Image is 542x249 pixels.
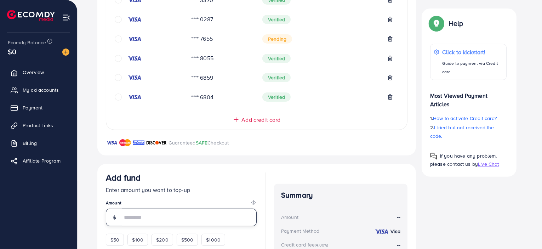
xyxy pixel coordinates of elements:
span: Affiliate Program [23,157,61,164]
img: Popup guide [430,153,437,160]
a: Product Links [5,118,72,132]
span: How to activate Credit card? [433,115,497,122]
a: Billing [5,136,72,150]
p: Help [449,19,463,28]
a: My ad accounts [5,83,72,97]
img: credit [127,17,142,22]
p: 1. [430,114,507,123]
strong: Visa [390,228,400,235]
img: brand [146,138,167,147]
img: Popup guide [430,17,443,30]
span: Pending [262,34,292,44]
span: Verified [262,73,291,82]
img: menu [62,13,70,22]
span: If you have any problem, please contact us by [430,152,497,168]
img: brand [106,138,118,147]
span: Billing [23,140,37,147]
span: Add credit card [241,116,280,124]
span: $200 [156,236,169,243]
span: Product Links [23,122,53,129]
svg: circle [115,35,122,43]
img: brand [133,138,144,147]
img: credit [127,75,142,80]
span: Verified [262,54,291,63]
svg: circle [115,16,122,23]
div: Credit card fee [281,241,331,248]
p: Enter amount you want to top-up [106,186,257,194]
span: $500 [181,236,194,243]
h4: Summary [281,191,400,200]
p: 2. [430,123,507,140]
svg: circle [115,74,122,81]
svg: circle [115,94,122,101]
h3: Add fund [106,172,141,183]
p: Guide to payment via Credit card [442,59,503,76]
img: credit [127,36,142,42]
img: brand [119,138,131,147]
p: Click to kickstart! [442,48,503,56]
a: Overview [5,65,72,79]
legend: Amount [106,200,257,209]
iframe: Chat [512,217,537,244]
strong: -- [397,241,400,249]
span: Live Chat [478,160,499,168]
span: Overview [23,69,44,76]
p: Guaranteed Checkout [169,138,229,147]
div: Payment Method [281,227,319,234]
svg: circle [115,55,122,62]
span: Ecomdy Balance [8,39,46,46]
span: $50 [110,236,119,243]
span: SAFE [196,139,208,146]
span: Payment [23,104,42,111]
p: Most Viewed Payment Articles [430,86,507,108]
span: Verified [262,15,291,24]
span: $1000 [206,236,221,243]
strong: -- [397,213,400,221]
img: credit [375,229,389,234]
img: credit [127,94,142,100]
img: credit [127,56,142,61]
a: Payment [5,101,72,115]
a: Affiliate Program [5,154,72,168]
span: I tried but not received the code. [430,124,494,140]
span: Verified [262,92,291,102]
img: logo [7,10,55,21]
span: $0 [8,46,16,57]
span: $100 [132,236,143,243]
span: My ad accounts [23,86,59,94]
img: image [62,49,69,56]
div: Amount [281,214,298,221]
small: (4.00%) [315,242,328,248]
